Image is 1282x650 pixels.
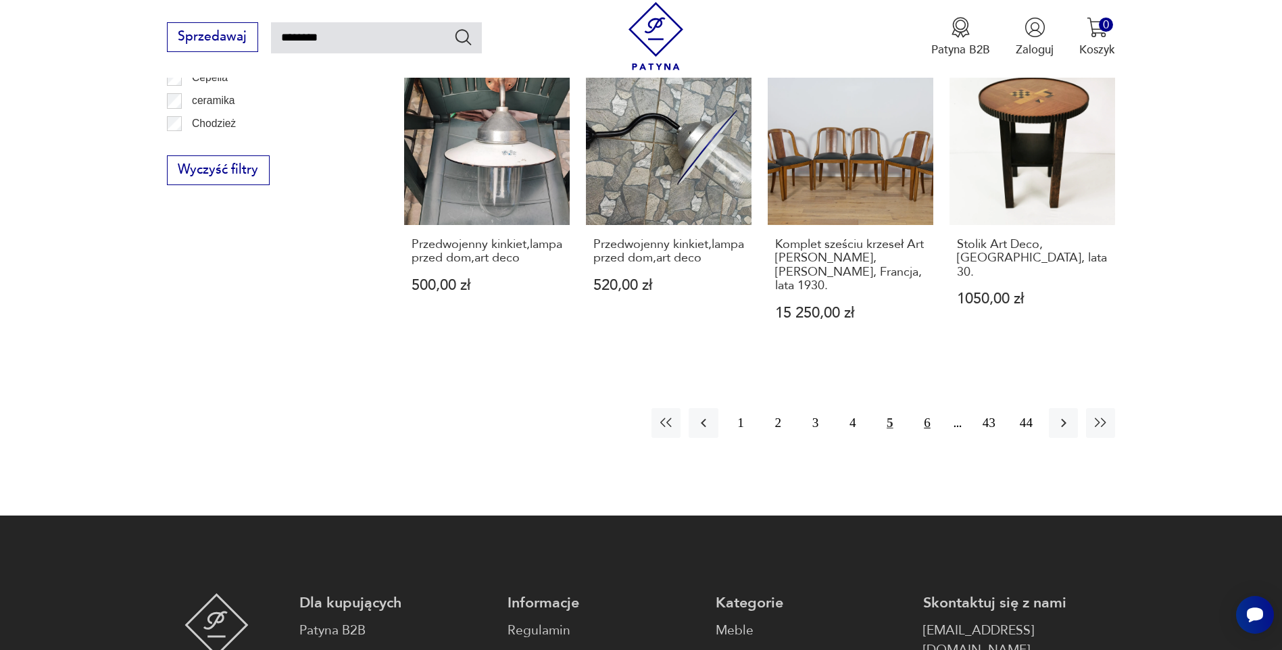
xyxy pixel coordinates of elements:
a: Przedwojenny kinkiet,lampa przed dom,art decoPrzedwojenny kinkiet,lampa przed dom,art deco520,00 zł [586,59,751,352]
p: Zaloguj [1016,42,1054,57]
h3: Przedwojenny kinkiet,lampa przed dom,art deco [593,238,744,266]
p: 520,00 zł [593,278,744,293]
a: Ikona medaluPatyna B2B [931,17,990,57]
p: Cepelia [192,69,228,86]
h3: Przedwojenny kinkiet,lampa przed dom,art deco [412,238,562,266]
img: Ikona koszyka [1087,17,1108,38]
button: 1 [726,408,756,437]
button: Szukaj [453,27,473,47]
p: ceramika [192,92,235,109]
button: Patyna B2B [931,17,990,57]
h3: Komplet sześciu krzeseł Art [PERSON_NAME], [PERSON_NAME], Francja, lata 1930. [775,238,926,293]
button: Wyczyść filtry [167,155,270,185]
a: Patyna B2B [299,621,491,641]
a: Komplet sześciu krzeseł Art Deco Gondola, Rene Melin, Francja, lata 1930.Komplet sześciu krzeseł ... [768,59,933,352]
button: 5 [875,408,904,437]
button: 44 [1012,408,1041,437]
a: Regulamin [508,621,699,641]
button: 6 [912,408,941,437]
a: Przedwojenny kinkiet,lampa przed dom,art decoPrzedwojenny kinkiet,lampa przed dom,art deco500,00 zł [404,59,570,352]
p: Ćmielów [192,137,232,155]
button: 0Koszyk [1079,17,1115,57]
p: 500,00 zł [412,278,562,293]
p: Chodzież [192,115,236,132]
button: 2 [764,408,793,437]
button: 4 [838,408,867,437]
a: Meble [716,621,908,641]
h3: Stolik Art Deco, [GEOGRAPHIC_DATA], lata 30. [957,238,1108,279]
p: Koszyk [1079,42,1115,57]
img: Ikona medalu [950,17,971,38]
p: Kategorie [716,593,908,613]
img: Ikonka użytkownika [1025,17,1045,38]
button: 43 [975,408,1004,437]
p: Dla kupujących [299,593,491,613]
button: 3 [801,408,830,437]
p: Patyna B2B [931,42,990,57]
div: 0 [1099,18,1113,32]
iframe: Smartsupp widget button [1236,596,1274,634]
a: Stolik Art Deco, Niemcy, lata 30.Stolik Art Deco, [GEOGRAPHIC_DATA], lata 30.1050,00 zł [950,59,1115,352]
p: 1050,00 zł [957,292,1108,306]
button: Sprzedawaj [167,22,258,52]
p: Informacje [508,593,699,613]
a: Sprzedawaj [167,32,258,43]
button: Zaloguj [1016,17,1054,57]
p: 15 250,00 zł [775,306,926,320]
p: Skontaktuj się z nami [923,593,1115,613]
img: Patyna - sklep z meblami i dekoracjami vintage [622,2,690,70]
